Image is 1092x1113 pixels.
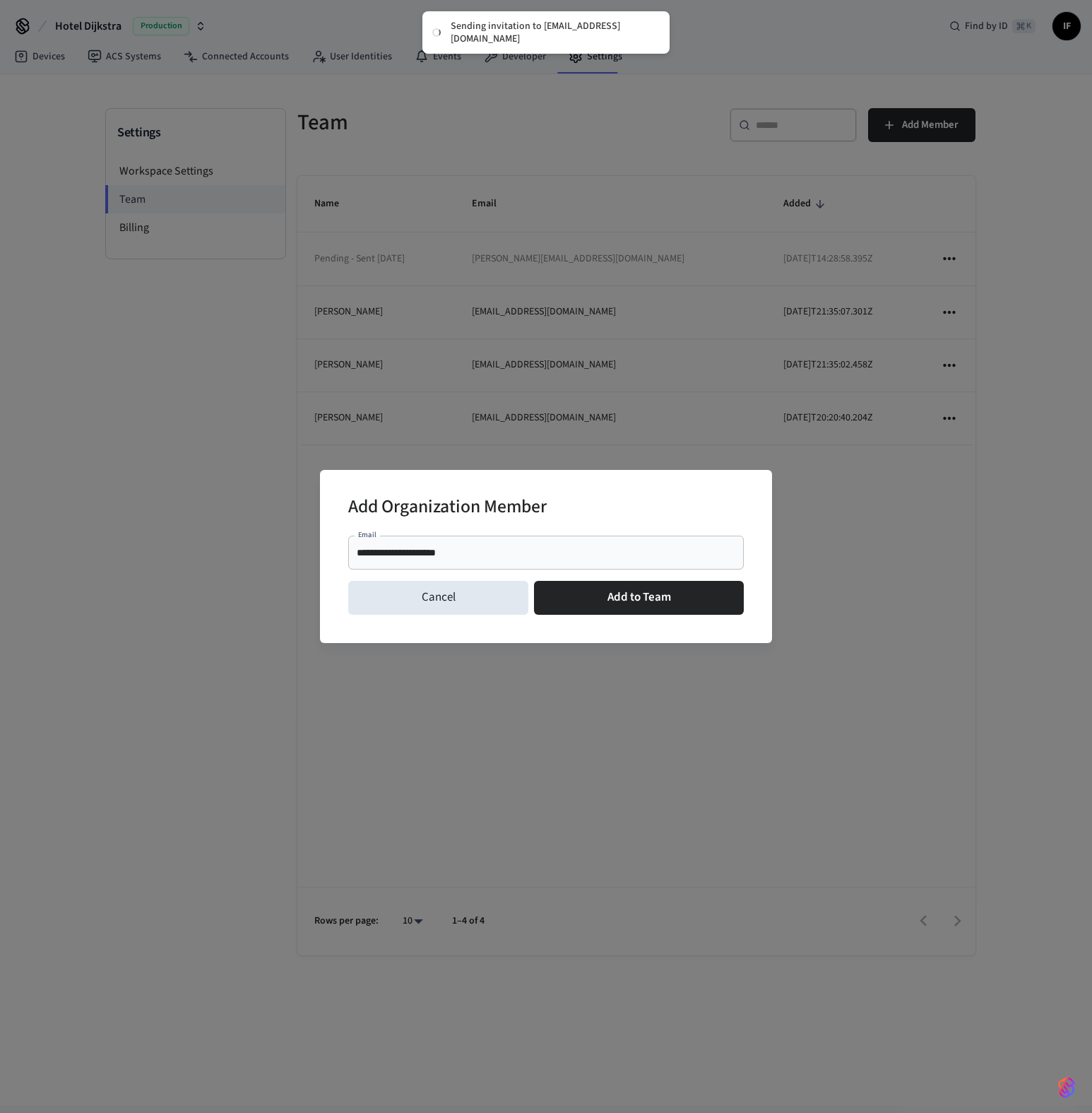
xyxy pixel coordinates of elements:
div: Sending invitation to [EMAIL_ADDRESS][DOMAIN_NAME] [451,20,655,45]
img: SeamLogoGradient.69752ec5.svg [1058,1076,1075,1099]
label: Email [358,529,376,540]
button: Add to Team [534,581,744,615]
h2: Add Organization Member [348,487,547,530]
button: Cancel [348,581,528,615]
